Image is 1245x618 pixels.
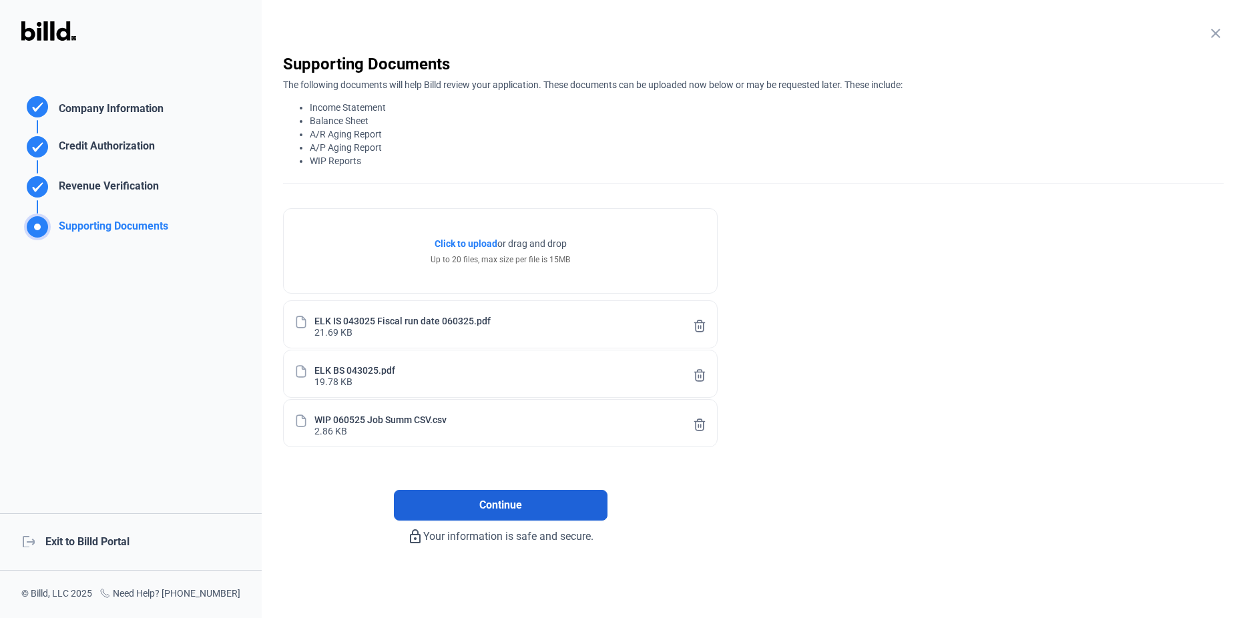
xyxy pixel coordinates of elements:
div: 2.86 KB [314,424,347,436]
img: Billd Logo [21,21,76,41]
div: Company Information [53,101,164,120]
div: WIP 060525 Job Summ CSV.csv [314,413,447,424]
div: ELK IS 043025 Fiscal run date 060325.pdf [314,314,491,326]
div: © Billd, LLC 2025 [21,587,92,602]
mat-icon: lock_outline [407,529,423,545]
div: ELK BS 043025.pdf [314,364,395,375]
li: WIP Reports [310,154,1224,168]
div: Your information is safe and secure. [283,521,718,545]
mat-icon: logout [21,534,35,547]
button: Continue [394,490,607,521]
li: A/R Aging Report [310,127,1224,141]
span: Click to upload [435,238,497,249]
div: Revenue Verification [53,178,159,200]
div: Need Help? [PHONE_NUMBER] [99,587,240,602]
li: A/P Aging Report [310,141,1224,154]
li: Balance Sheet [310,114,1224,127]
div: The following documents will help Billd review your application. These documents can be uploaded ... [283,75,1224,168]
li: Income Statement [310,101,1224,114]
span: or drag and drop [497,237,567,250]
div: 19.78 KB [314,375,352,386]
div: 21.69 KB [314,326,352,337]
div: Supporting Documents [283,53,1224,75]
div: Up to 20 files, max size per file is 15MB [431,254,570,266]
span: Continue [479,497,522,513]
div: Supporting Documents [53,218,168,240]
mat-icon: close [1208,25,1224,41]
div: Credit Authorization [53,138,155,160]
